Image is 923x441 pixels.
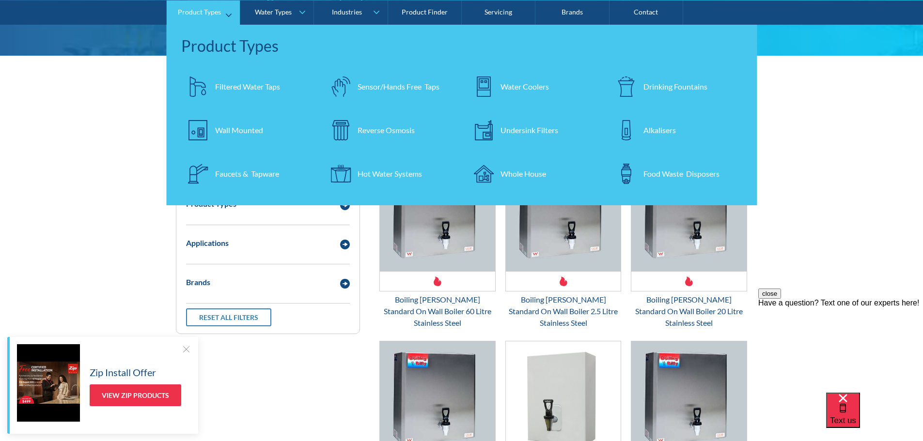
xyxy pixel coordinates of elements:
[643,124,676,136] div: Alkalisers
[358,167,422,179] div: Hot Water Systems
[215,80,280,92] div: Filtered Water Taps
[631,294,747,329] div: Boiling [PERSON_NAME] Standard On Wall Boiler 20 Litre Stainless Steel
[631,154,747,329] a: Boiling Billy Standard On Wall Boiler 20 Litre Stainless SteelBoiling [PERSON_NAME] Standard On W...
[631,155,747,271] img: Boiling Billy Standard On Wall Boiler 20 Litre Stainless Steel
[826,393,923,441] iframe: podium webchat widget bubble
[358,124,415,136] div: Reverse Osmosis
[181,34,743,57] div: Product Types
[181,113,314,147] a: Wall Mounted
[324,113,457,147] a: Reverse Osmosis
[332,8,362,16] div: Industries
[506,155,621,271] img: Boiling Billy Standard On Wall Boiler 2.5 Litre Stainless Steel
[17,344,80,422] img: Zip Install Offer
[90,384,181,406] a: View Zip Products
[643,167,720,179] div: Food Waste Disposers
[610,156,743,190] a: Food Waste Disposers
[90,365,156,380] h5: Zip Install Offer
[186,276,210,288] div: Brands
[215,124,263,136] div: Wall Mounted
[758,289,923,405] iframe: podium webchat widget prompt
[501,124,558,136] div: Undersink Filters
[505,294,622,329] div: Boiling [PERSON_NAME] Standard On Wall Boiler 2.5 Litre Stainless Steel
[467,156,600,190] a: Whole House
[324,69,457,103] a: Sensor/Hands Free Taps
[379,154,496,329] a: Boiling Billy Standard On Wall Boiler 60 Litre Stainless SteelBoiling [PERSON_NAME] Standard On W...
[643,80,707,92] div: Drinking Fountains
[186,237,229,249] div: Applications
[505,154,622,329] a: Boiling Billy Standard On Wall Boiler 2.5 Litre Stainless SteelBoiling [PERSON_NAME] Standard On ...
[181,69,314,103] a: Filtered Water Taps
[215,167,279,179] div: Faucets & Tapware
[501,80,549,92] div: Water Coolers
[610,113,743,147] a: Alkalisers
[501,167,546,179] div: Whole House
[467,69,600,103] a: Water Coolers
[186,308,271,326] a: Reset all filters
[324,156,457,190] a: Hot Water Systems
[380,155,495,271] img: Boiling Billy Standard On Wall Boiler 60 Litre Stainless Steel
[255,8,292,16] div: Water Types
[167,24,757,205] nav: Product Types
[379,294,496,329] div: Boiling [PERSON_NAME] Standard On Wall Boiler 60 Litre Stainless Steel
[358,80,439,92] div: Sensor/Hands Free Taps
[181,156,314,190] a: Faucets & Tapware
[610,69,743,103] a: Drinking Fountains
[467,113,600,147] a: Undersink Filters
[178,8,221,16] div: Product Types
